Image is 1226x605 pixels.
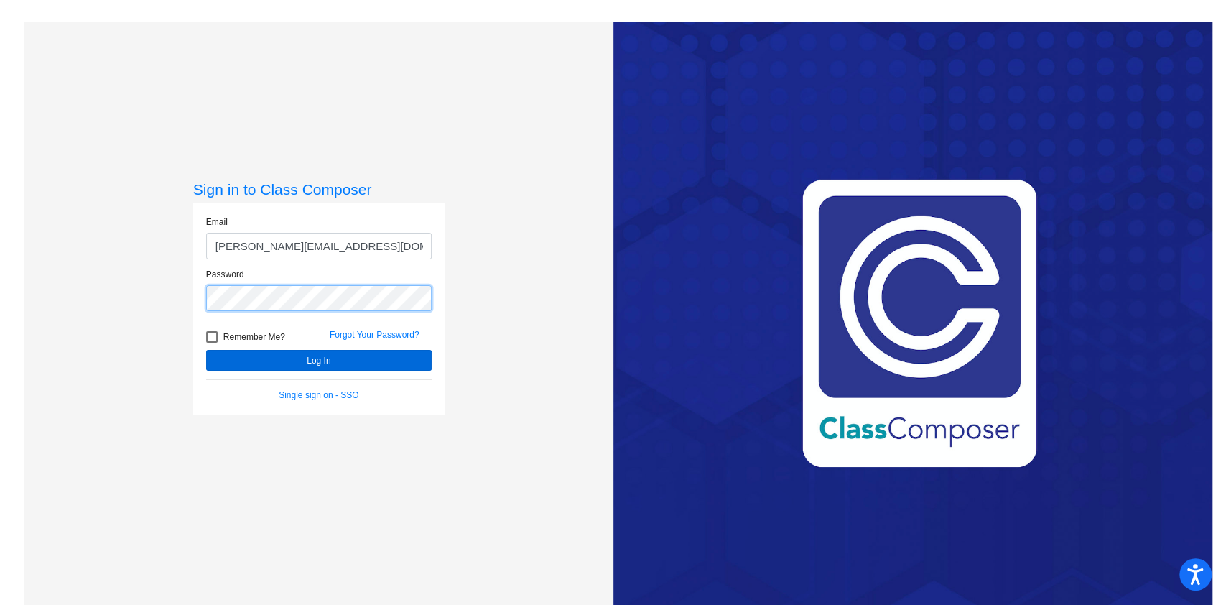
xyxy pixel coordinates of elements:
h3: Sign in to Class Composer [193,180,445,198]
button: Log In [206,350,432,371]
span: Remember Me? [223,328,285,346]
label: Password [206,268,244,281]
a: Single sign on - SSO [279,390,358,400]
a: Forgot Your Password? [330,330,419,340]
label: Email [206,216,228,228]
